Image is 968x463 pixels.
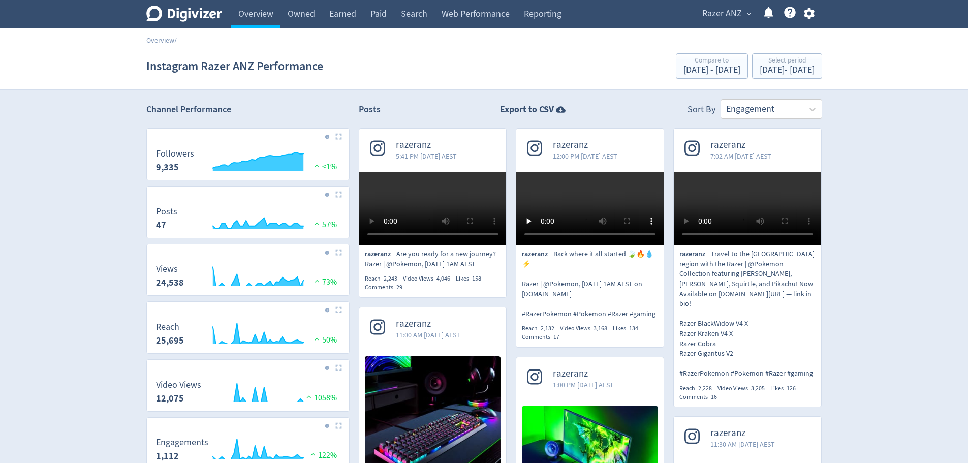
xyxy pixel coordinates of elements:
[174,36,177,45] span: /
[151,149,345,176] svg: Followers 9,335
[710,139,771,151] span: razeranz
[396,330,460,340] span: 11:00 AM [DATE] AEST
[683,66,740,75] div: [DATE] - [DATE]
[312,220,322,227] img: positive-performance.svg
[710,427,775,439] span: razeranz
[751,384,765,392] span: 3,205
[553,139,617,151] span: razeranz
[156,392,184,405] strong: 12,075
[156,379,201,391] dt: Video Views
[710,439,775,449] span: 11:30 AM [DATE] AEST
[760,57,815,66] div: Select period
[629,324,638,332] span: 134
[674,129,821,401] a: razeranz7:02 AM [DATE] AESTrazeranzTravel to the [GEOGRAPHIC_DATA] region with the Razer | @Pokem...
[702,6,742,22] span: Razer ANZ
[699,6,754,22] button: Razer ANZ
[304,393,337,403] span: 1058%
[516,129,664,342] a: razeranz12:00 PM [DATE] AESTrazeranzBack where it all started 🍃🔥💧⚡️ Razer | @Pokemon, [DATE] 1AM ...
[308,450,337,460] span: 122%
[151,207,345,234] svg: Posts 47
[396,318,460,330] span: razeranz
[156,450,179,462] strong: 1,112
[679,249,711,259] span: razeranz
[146,36,174,45] a: Overview
[553,333,559,341] span: 17
[522,249,553,259] span: razeranz
[146,103,350,116] h2: Channel Performance
[698,384,712,392] span: 2,228
[156,263,184,275] dt: Views
[151,380,345,407] svg: Video Views 12,075
[770,384,801,393] div: Likes
[522,333,565,342] div: Comments
[156,219,166,231] strong: 47
[541,324,554,332] span: 2,132
[156,437,208,448] dt: Engagements
[717,384,770,393] div: Video Views
[312,277,337,287] span: 73%
[396,283,402,291] span: 29
[396,151,457,161] span: 5:41 PM [DATE] AEST
[436,274,450,283] span: 4,046
[711,393,717,401] span: 16
[312,162,322,169] img: positive-performance.svg
[744,9,754,18] span: expand_more
[312,335,322,343] img: positive-performance.svg
[156,276,184,289] strong: 24,538
[146,50,323,82] h1: Instagram Razer ANZ Performance
[522,249,658,319] p: Back where it all started 🍃🔥💧⚡️ Razer | @Pokemon, [DATE] 1AM AEST on [DOMAIN_NAME] #RazerPokemon ...
[456,274,487,283] div: Likes
[335,422,342,429] img: Placeholder
[308,450,318,458] img: positive-performance.svg
[384,274,397,283] span: 2,243
[304,393,314,400] img: positive-performance.svg
[365,283,408,292] div: Comments
[312,162,337,172] span: <1%
[710,151,771,161] span: 7:02 AM [DATE] AEST
[679,249,816,379] p: Travel to the [GEOGRAPHIC_DATA] region with the Razer | @Pokemon Collection featuring [PERSON_NAM...
[312,335,337,345] span: 50%
[312,277,322,285] img: positive-performance.svg
[613,324,644,333] div: Likes
[335,249,342,256] img: Placeholder
[151,322,345,349] svg: Reach 25,695
[500,103,554,116] strong: Export to CSV
[472,274,481,283] span: 158
[156,161,179,173] strong: 9,335
[553,368,614,380] span: razeranz
[156,334,184,347] strong: 25,695
[560,324,613,333] div: Video Views
[760,66,815,75] div: [DATE] - [DATE]
[312,220,337,230] span: 57%
[752,53,822,79] button: Select period[DATE]- [DATE]
[396,139,457,151] span: razeranz
[553,380,614,390] span: 1:00 PM [DATE] AEST
[335,191,342,198] img: Placeholder
[335,306,342,313] img: Placeholder
[676,53,748,79] button: Compare to[DATE] - [DATE]
[522,324,560,333] div: Reach
[787,384,796,392] span: 126
[594,324,607,332] span: 3,168
[335,133,342,140] img: Placeholder
[403,274,456,283] div: Video Views
[335,364,342,371] img: Placeholder
[688,103,715,119] div: Sort By
[679,393,723,402] div: Comments
[365,249,396,259] span: razeranz
[156,206,177,218] dt: Posts
[553,151,617,161] span: 12:00 PM [DATE] AEST
[679,384,717,393] div: Reach
[359,103,381,119] h2: Posts
[156,148,194,160] dt: Followers
[365,274,403,283] div: Reach
[683,57,740,66] div: Compare to
[359,129,507,292] a: razeranz5:41 PM [DATE] AESTrazeranzAre you ready for a new journey? Razer | @Pokemon, [DATE] 1AM ...
[151,264,345,291] svg: Views 24,538
[156,321,184,333] dt: Reach
[365,249,501,269] p: Are you ready for a new journey? Razer | @Pokemon, [DATE] 1AM AEST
